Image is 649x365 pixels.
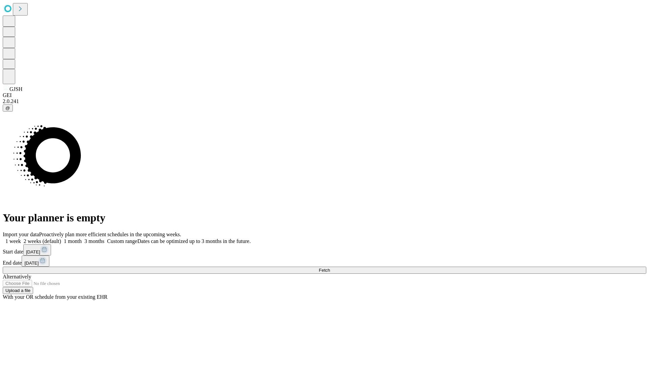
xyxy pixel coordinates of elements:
span: Proactively plan more efficient schedules in the upcoming weeks. [39,232,181,237]
span: Alternatively [3,274,31,279]
span: 1 month [64,238,82,244]
span: GJSH [9,86,22,92]
div: End date [3,255,646,267]
span: Fetch [319,268,330,273]
button: Fetch [3,267,646,274]
button: [DATE] [23,244,51,255]
h1: Your planner is empty [3,212,646,224]
div: 2.0.241 [3,98,646,104]
span: With your OR schedule from your existing EHR [3,294,107,300]
span: @ [5,105,10,111]
button: @ [3,104,13,112]
button: [DATE] [22,255,49,267]
span: 1 week [5,238,21,244]
span: Custom range [107,238,137,244]
span: [DATE] [24,261,39,266]
button: Upload a file [3,287,33,294]
span: [DATE] [26,249,40,254]
span: Dates can be optimized up to 3 months in the future. [137,238,250,244]
span: 3 months [85,238,104,244]
span: 2 weeks (default) [24,238,61,244]
div: GEI [3,92,646,98]
div: Start date [3,244,646,255]
span: Import your data [3,232,39,237]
